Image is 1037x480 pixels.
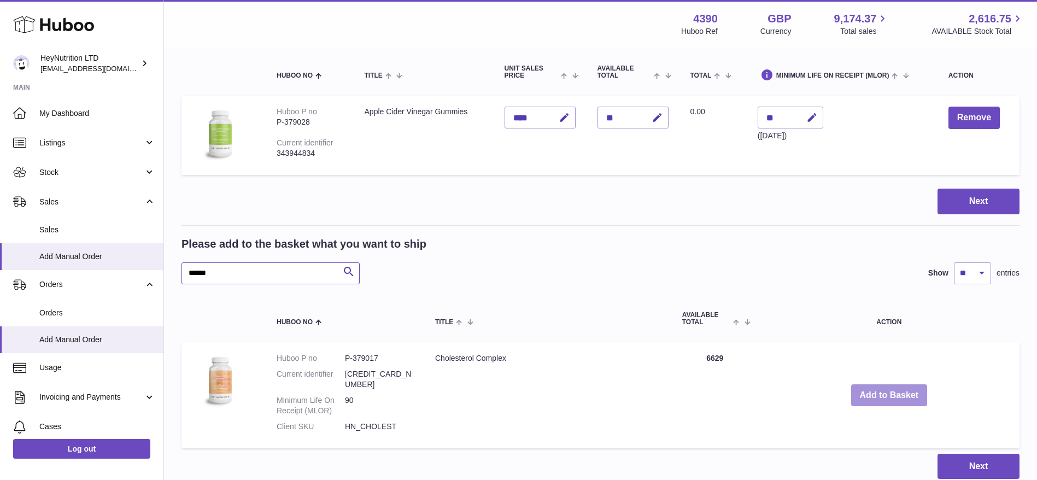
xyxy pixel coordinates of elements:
[39,225,155,235] span: Sales
[277,107,317,116] div: Huboo P no
[938,454,1020,479] button: Next
[840,26,889,37] span: Total sales
[759,301,1020,337] th: Action
[345,369,413,390] dd: [CREDIT_CARD_NUMBER]
[40,64,161,73] span: [EMAIL_ADDRESS][DOMAIN_NAME]
[834,11,889,37] a: 9,174.37 Total sales
[345,422,413,432] dd: HN_CHOLEST
[768,11,791,26] strong: GBP
[354,96,494,175] td: Apple Cider Vinegar Gummies
[671,342,759,448] td: 6629
[760,26,792,37] div: Currency
[277,395,345,416] dt: Minimum Life On Receipt (MLOR)
[192,353,247,408] img: Cholesterol Complex
[758,131,823,141] div: ([DATE])
[277,422,345,432] dt: Client SKU
[834,11,877,26] span: 9,174.37
[39,362,155,373] span: Usage
[277,369,345,390] dt: Current identifier
[424,342,671,448] td: Cholesterol Complex
[928,268,948,278] label: Show
[39,167,144,178] span: Stock
[931,11,1024,37] a: 2,616.75 AVAILABLE Stock Total
[948,107,1000,129] button: Remove
[39,392,144,402] span: Invoicing and Payments
[39,197,144,207] span: Sales
[277,353,345,364] dt: Huboo P no
[39,138,144,148] span: Listings
[277,138,333,147] div: Current identifier
[948,72,1009,79] div: Action
[39,251,155,262] span: Add Manual Order
[997,268,1020,278] span: entries
[505,65,559,79] span: Unit Sales Price
[39,308,155,318] span: Orders
[938,189,1020,214] button: Next
[39,279,144,290] span: Orders
[277,117,343,127] div: P-379028
[690,72,712,79] span: Total
[365,72,383,79] span: Title
[969,11,1011,26] span: 2,616.75
[682,312,731,326] span: AVAILABLE Total
[345,395,413,416] dd: 90
[40,53,139,74] div: HeyNutrition LTD
[181,237,426,251] h2: Please add to the basket what you want to ship
[851,384,928,407] button: Add to Basket
[13,55,30,72] img: internalAdmin-4390@internal.huboo.com
[693,11,718,26] strong: 4390
[192,107,247,161] img: Apple Cider Vinegar Gummies
[13,439,150,459] a: Log out
[39,108,155,119] span: My Dashboard
[435,319,453,326] span: Title
[597,65,652,79] span: AVAILABLE Total
[345,353,413,364] dd: P-379017
[931,26,1024,37] span: AVAILABLE Stock Total
[690,107,705,116] span: 0.00
[39,335,155,345] span: Add Manual Order
[277,148,343,159] div: 343944834
[277,319,313,326] span: Huboo no
[681,26,718,37] div: Huboo Ref
[39,422,155,432] span: Cases
[277,72,313,79] span: Huboo no
[776,72,889,79] span: Minimum Life On Receipt (MLOR)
